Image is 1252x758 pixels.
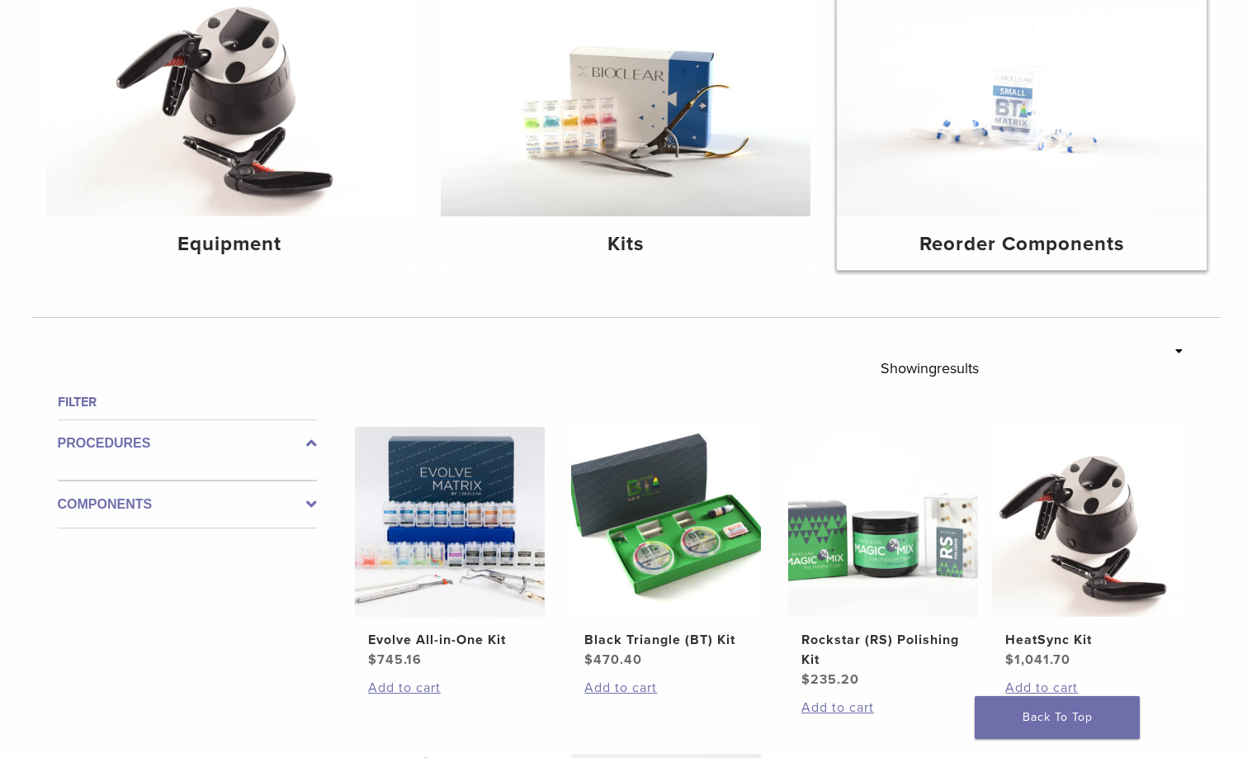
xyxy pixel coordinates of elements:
[368,678,532,698] a: Add to cart: “Evolve All-in-One Kit”
[801,671,810,688] span: $
[991,427,1183,670] a: HeatSync KitHeatSync Kit $1,041.70
[801,698,965,718] a: Add to cart: “Rockstar (RS) Polishing Kit”
[787,427,980,689] a: Rockstar (RS) Polishing KitRockstar (RS) Polishing Kit $235.20
[58,433,317,453] label: Procedures
[571,427,761,617] img: Black Triangle (BT) Kit
[368,630,532,650] h2: Evolve All-in-One Kit
[368,651,422,668] bdi: 745.16
[584,678,748,698] a: Add to cart: “Black Triangle (BT) Kit”
[355,427,545,617] img: Evolve All-in-One Kit
[801,671,859,688] bdi: 235.20
[584,651,593,668] span: $
[570,427,763,670] a: Black Triangle (BT) KitBlack Triangle (BT) Kit $470.40
[368,651,377,668] span: $
[58,392,317,412] h4: Filter
[850,230,1193,259] h4: Reorder Components
[584,630,748,650] h2: Black Triangle (BT) Kit
[1005,651,1014,668] span: $
[354,427,546,670] a: Evolve All-in-One KitEvolve All-in-One Kit $745.16
[881,351,979,386] p: Showing results
[801,630,965,670] h2: Rockstar (RS) Polishing Kit
[1005,651,1070,668] bdi: 1,041.70
[454,230,797,259] h4: Kits
[584,651,642,668] bdi: 470.40
[975,696,1140,739] a: Back To Top
[1005,678,1169,698] a: Add to cart: “HeatSync Kit”
[59,230,402,259] h4: Equipment
[58,495,317,514] label: Components
[1005,630,1169,650] h2: HeatSync Kit
[788,427,978,617] img: Rockstar (RS) Polishing Kit
[992,427,1182,617] img: HeatSync Kit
